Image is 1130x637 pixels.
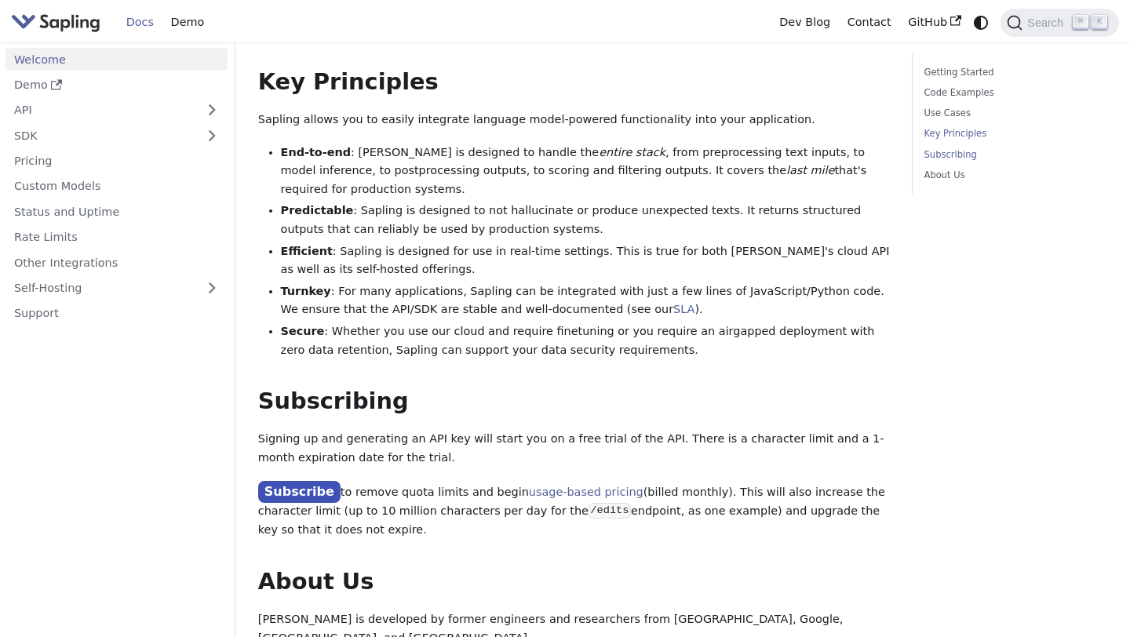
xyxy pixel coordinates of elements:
kbd: ⌘ [1073,15,1088,29]
a: Getting Started [924,65,1102,80]
a: Status and Uptime [5,200,228,223]
a: Rate Limits [5,226,228,249]
a: SDK [5,124,196,147]
a: API [5,99,196,122]
kbd: K [1092,15,1107,29]
li: : [PERSON_NAME] is designed to handle the , from preprocessing text inputs, to model inference, t... [281,144,890,199]
a: Docs [118,10,162,35]
li: : Sapling is designed for use in real-time settings. This is true for both [PERSON_NAME]'s cloud ... [281,242,890,280]
a: Use Cases [924,106,1102,121]
p: Sapling allows you to easily integrate language model-powered functionality into your application. [258,111,890,129]
a: Support [5,302,228,325]
a: Demo [5,74,228,96]
h2: Subscribing [258,388,890,416]
a: Key Principles [924,126,1102,141]
li: : For many applications, Sapling can be integrated with just a few lines of JavaScript/Python cod... [281,282,890,320]
a: Pricing [5,150,228,173]
h2: Key Principles [258,68,890,96]
a: Subscribing [924,147,1102,162]
em: last mile [786,164,834,177]
a: Self-Hosting [5,277,228,300]
a: Contact [839,10,900,35]
p: Signing up and generating an API key will start you on a free trial of the API. There is a charac... [258,430,890,468]
li: : Sapling is designed to not hallucinate or produce unexpected texts. It returns structured outpu... [281,202,890,239]
button: Expand sidebar category 'SDK' [196,124,228,147]
a: GitHub [899,10,969,35]
em: entire stack [599,146,665,158]
a: Demo [162,10,213,35]
a: Custom Models [5,175,228,198]
strong: Efficient [281,245,333,257]
li: : Whether you use our cloud and require finetuning or you require an airgapped deployment with ze... [281,322,890,360]
button: Search (Command+K) [1001,9,1118,37]
p: to remove quota limits and begin (billed monthly). This will also increase the character limit (u... [258,482,890,540]
code: /edits [589,503,631,519]
a: Code Examples [924,86,1102,100]
button: Expand sidebar category 'API' [196,99,228,122]
a: Welcome [5,48,228,71]
button: Switch between dark and light mode (currently system mode) [970,11,993,34]
strong: Secure [281,325,325,337]
a: Subscribe [258,481,341,504]
a: SLA [673,303,694,315]
a: About Us [924,168,1102,183]
a: usage-based pricing [529,486,643,498]
a: Sapling.ai [11,11,106,34]
strong: Turnkey [281,285,331,297]
a: Other Integrations [5,251,228,274]
span: Search [1022,16,1073,29]
img: Sapling.ai [11,11,100,34]
strong: Predictable [281,204,354,217]
a: Dev Blog [771,10,838,35]
strong: End-to-end [281,146,351,158]
h2: About Us [258,568,890,596]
